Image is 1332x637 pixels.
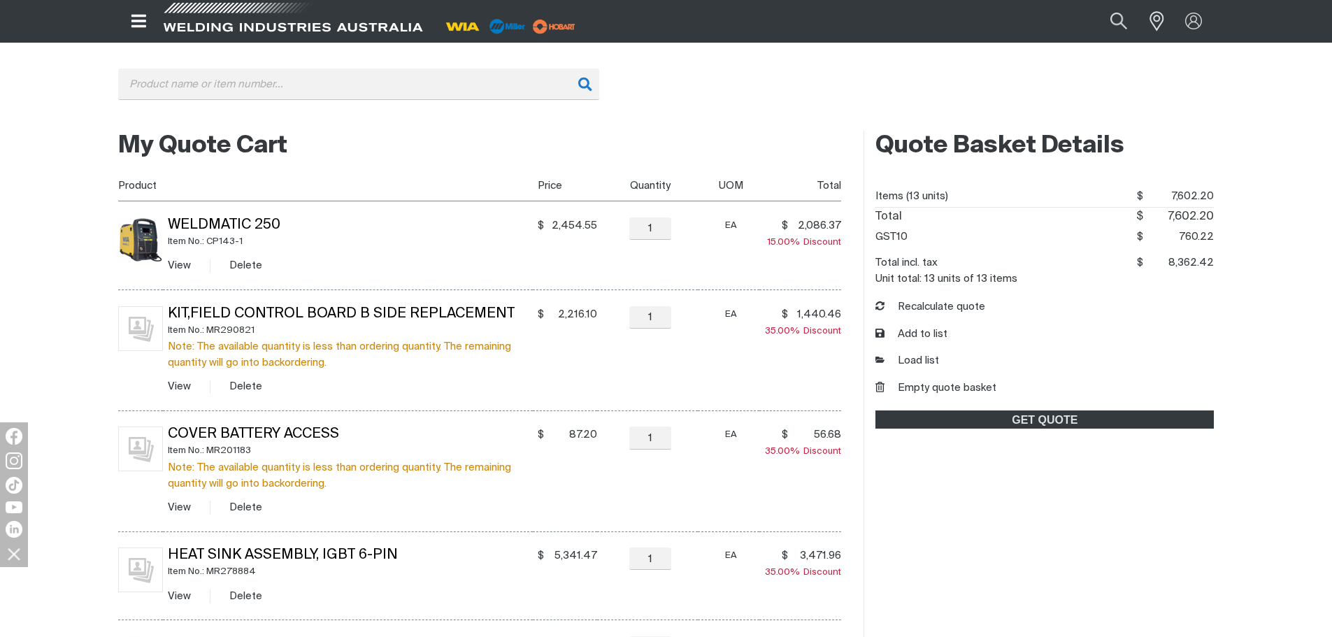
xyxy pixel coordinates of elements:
[1143,186,1215,207] span: 7,602.20
[875,227,908,248] dt: GST10
[792,308,841,322] span: 1,440.46
[548,549,597,563] span: 5,341.47
[765,568,841,577] span: Discount
[6,521,22,538] img: LinkedIn
[118,131,842,162] h2: My Quote Cart
[533,170,597,201] th: Price
[118,170,533,201] th: Product
[118,306,163,351] img: No image for this product
[168,564,533,580] div: Item No.: MR278884
[1077,6,1142,37] input: Product name or item number...
[1137,257,1143,268] span: $
[875,410,1214,429] a: GET QUOTE
[792,549,841,563] span: 3,471.96
[168,234,533,250] div: Item No.: CP143-1
[792,428,841,442] span: 56.68
[782,308,788,322] span: $
[875,252,938,273] dt: Total incl. tax
[168,338,533,371] div: Note: The available quantity is less than ordering quantity. The remaining quantity will go into ...
[875,186,948,207] dt: Items (13 units)
[118,547,163,592] img: No image for this product
[767,238,841,247] span: Discount
[1143,227,1215,248] span: 760.22
[2,542,26,566] img: hide socials
[703,217,759,234] div: EA
[765,447,803,456] span: 35.00%
[703,427,759,443] div: EA
[118,427,163,471] img: No image for this product
[538,428,544,442] span: $
[765,327,803,336] span: 35.00%
[168,307,515,321] a: Kit,Field Control Board B Side Replacement
[168,218,280,232] a: Weldmatic 250
[782,219,788,233] span: $
[168,502,191,513] a: View Cover Battery ACcess
[168,443,533,459] div: Item No.: MR201183
[875,208,902,227] dt: Total
[875,380,996,396] button: Empty quote basket
[118,69,599,100] input: Product name or item number...
[168,381,191,392] a: View Kit,Field Control Board B Side Replacement
[703,547,759,564] div: EA
[168,591,191,601] a: View Heat Sink Assembly, IGBT 6-Pin
[6,477,22,494] img: TikTok
[877,410,1212,429] span: GET QUOTE
[759,170,842,201] th: Total
[875,299,985,315] button: Recalculate quote
[1143,208,1215,227] span: 7,602.20
[6,452,22,469] img: Instagram
[765,447,841,456] span: Discount
[118,217,163,262] img: Weldmatic 250
[229,257,262,273] button: Delete Weldmatic 250
[875,327,947,343] button: Add to list
[765,327,841,336] span: Discount
[782,549,788,563] span: $
[597,170,698,201] th: Quantity
[548,219,597,233] span: 2,454.55
[1137,191,1143,201] span: $
[168,459,533,492] div: Note: The available quantity is less than ordering quantity. The remaining quantity will go into ...
[529,16,580,37] img: miller
[6,501,22,513] img: YouTube
[229,499,262,515] button: Delete Cover Battery ACcess
[875,131,1214,162] h2: Quote Basket Details
[538,549,544,563] span: $
[765,568,803,577] span: 35.00%
[118,69,1215,121] div: Product or group for quick order
[168,322,533,338] div: Item No.: MR290821
[1137,231,1143,242] span: $
[698,170,759,201] th: UOM
[875,353,939,369] a: Load list
[703,306,759,322] div: EA
[168,548,398,562] a: Heat Sink Assembly, IGBT 6-Pin
[767,238,803,247] span: 15.00%
[6,428,22,445] img: Facebook
[538,219,544,233] span: $
[229,588,262,604] button: Delete Heat Sink Assembly, IGBT 6-Pin
[782,428,788,442] span: $
[875,273,1017,284] dt: Unit total: 13 units of 13 items
[538,308,544,322] span: $
[1095,6,1143,37] button: Search products
[529,21,580,31] a: miller
[168,260,191,271] a: View Weldmatic 250
[1136,211,1143,222] span: $
[168,427,339,441] a: Cover Battery ACcess
[1143,252,1215,273] span: 8,362.42
[229,378,262,394] button: Delete Kit,Field Control Board B Side Replacement
[792,219,841,233] span: 2,086.37
[548,428,597,442] span: 87.20
[548,308,597,322] span: 2,216.10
